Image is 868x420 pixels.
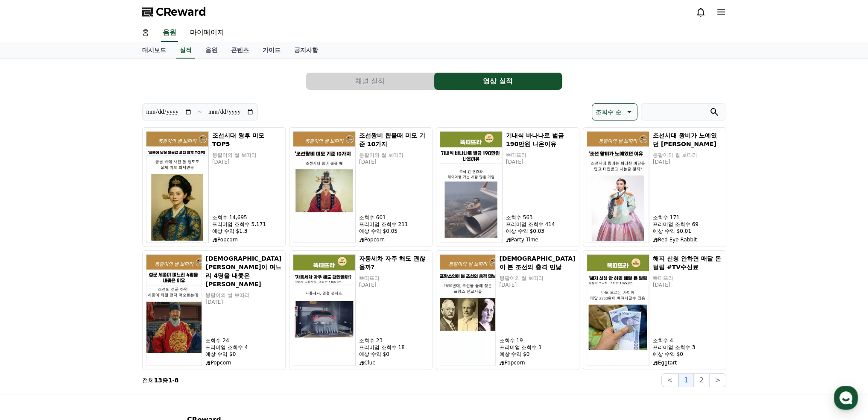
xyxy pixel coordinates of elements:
p: 조회수 24 [205,337,281,344]
p: [DATE] [653,282,722,288]
p: 예상 수익 $1.3 [212,228,282,235]
a: CReward [142,5,206,19]
strong: 1 [168,377,172,384]
p: 프리미엄 조회수 1 [499,344,575,351]
p: 똑띠뜨라 [653,275,722,282]
p: 조회수 순 [596,106,621,118]
img: 조선시대 왕후 미모 TOP5 [146,131,209,243]
p: 봉팔이의 썰 보따리 [653,152,722,159]
p: 봉팔이의 썰 보따리 [212,152,282,159]
img: 조선왕비 뽑을때 미모 기준 10가지 [293,131,356,243]
p: Popcorn [359,236,429,243]
p: Clue [359,359,429,366]
a: 음원 [161,24,178,42]
p: 예상 수익 $0.01 [653,228,722,235]
span: 홈 [27,284,32,291]
p: 프리미엄 조회수 18 [359,344,429,351]
a: 콘텐츠 [224,42,256,59]
a: 음원 [199,42,224,59]
h5: 기내식 바나나로 벌금 190만원 나온이유 [506,131,576,148]
h5: [DEMOGRAPHIC_DATA] [PERSON_NAME]이 며느리 4명을 내쫓은 [PERSON_NAME] [205,254,281,288]
button: 조회수 순 [592,103,637,120]
strong: 13 [154,377,162,384]
p: 봉팔이의 썰 보따리 [359,152,429,159]
p: 프리미엄 조회수 414 [506,221,576,228]
button: 조선왕비 뽑을때 미모 기준 10가지 조선왕비 뽑을때 미모 기준 10가지 봉팔이의 썰 보따리 [DATE] 조회수 601 프리미엄 조회수 211 예상 수익 $0.05 Popcorn [289,127,433,247]
p: Popcorn [499,359,575,366]
a: 가이드 [256,42,287,59]
a: 마이페이지 [183,24,231,42]
p: 프리미엄 조회수 211 [359,221,429,228]
a: 대화 [56,271,110,292]
a: 홈 [3,271,56,292]
p: 조회수 601 [359,214,429,221]
h5: 해지 신청 안하면 매달 돈털림 #TV수신료 [653,254,722,271]
h5: [DEMOGRAPHIC_DATA]이 본 조선의 충격 민낯 [499,254,575,271]
button: 1 [678,373,694,387]
p: 예상 수익 $0.03 [506,228,576,235]
h5: 조선시대 왕후 미모 TOP5 [212,131,282,148]
p: Eggtart [653,359,722,366]
img: 성군 세종이 며느리 4명을 내쫓은 이유 [146,254,202,366]
strong: 8 [175,377,179,384]
a: 실적 [176,42,195,59]
span: CReward [156,5,206,19]
p: 조회수 171 [653,214,722,221]
button: 영상 실적 [434,73,562,90]
p: [DATE] [359,159,429,165]
p: 똑띠뜨라 [359,275,429,282]
button: > [709,373,726,387]
p: [DATE] [212,159,282,165]
button: 채널 실적 [306,73,434,90]
button: 자동세차 자주 해도 괜찮을까? 자동세차 자주 해도 괜찮을까? 똑띠뜨라 [DATE] 조회수 23 프리미엄 조회수 18 예상 수익 $0 Clue [289,250,433,370]
p: 똑띠뜨라 [506,152,576,159]
button: 조선시대 왕비가 노예였던 이유 조선시대 왕비가 노예였던 [PERSON_NAME] 봉팔이의 썰 보따리 [DATE] 조회수 171 프리미엄 조회수 69 예상 수익 $0.01 Re... [583,127,726,247]
a: 대시보드 [135,42,173,59]
h5: 조선시대 왕비가 노예였던 [PERSON_NAME] [653,131,722,148]
p: 조회수 23 [359,337,429,344]
img: 자동세차 자주 해도 괜찮을까? [293,254,356,366]
button: 기내식 바나나로 벌금 190만원 나온이유 기내식 바나나로 벌금 190만원 나온이유 똑띠뜨라 [DATE] 조회수 563 프리미엄 조회수 414 예상 수익 $0.03 Party ... [436,127,579,247]
img: 프랑스인이 본 조선의 충격 민낯 [440,254,496,366]
img: 조선시대 왕비가 노예였던 이유 [587,131,649,243]
p: Party Time [506,236,576,243]
p: 봉팔이의 썰 보따리 [499,275,575,282]
img: 해지 신청 안하면 매달 돈털림 #TV수신료 [587,254,649,366]
a: 홈 [135,24,156,42]
p: 예상 수익 $0 [205,351,281,358]
p: Popcorn [212,236,282,243]
a: 공지사항 [287,42,325,59]
h5: 조선왕비 뽑을때 미모 기준 10가지 [359,131,429,148]
button: 조선시대 왕후 미모 TOP5 조선시대 왕후 미모 TOP5 봉팔이의 썰 보따리 [DATE] 조회수 14,695 프리미엄 조회수 5,171 예상 수익 $1.3 Popcorn [142,127,286,247]
span: 대화 [78,284,88,291]
button: 성군 세종이 며느리 4명을 내쫓은 이유 [DEMOGRAPHIC_DATA] [PERSON_NAME]이 며느리 4명을 내쫓은 [PERSON_NAME] 봉팔이의 썰 보따리 [DAT... [142,250,286,370]
p: ~ [197,107,203,117]
img: 기내식 바나나로 벌금 190만원 나온이유 [440,131,503,243]
button: 해지 신청 안하면 매달 돈털림 #TV수신료 해지 신청 안하면 매달 돈털림 #TV수신료 똑띠뜨라 [DATE] 조회수 4 프리미엄 조회수 3 예상 수익 $0 Eggtart [583,250,726,370]
p: 프리미엄 조회수 4 [205,344,281,351]
p: 조회수 19 [499,337,575,344]
p: [DATE] [359,282,429,288]
p: [DATE] [499,282,575,288]
p: Red Eye Rabbit [653,236,722,243]
p: [DATE] [506,159,576,165]
h5: 자동세차 자주 해도 괜찮을까? [359,254,429,271]
p: 봉팔이의 썰 보따리 [205,292,281,299]
p: 예상 수익 $0 [499,351,575,358]
p: 조회수 4 [653,337,722,344]
p: 프리미엄 조회수 69 [653,221,722,228]
p: 프리미엄 조회수 3 [653,344,722,351]
p: [DATE] [653,159,722,165]
p: 프리미엄 조회수 5,171 [212,221,282,228]
p: Popcorn [205,359,281,366]
p: 전체 중 - [142,376,179,385]
p: [DATE] [205,299,281,305]
button: < [661,373,678,387]
span: 설정 [132,284,142,291]
p: 조회수 14,695 [212,214,282,221]
p: 예상 수익 $0 [359,351,429,358]
button: 프랑스인이 본 조선의 충격 민낯 [DEMOGRAPHIC_DATA]이 본 조선의 충격 민낯 봉팔이의 썰 보따리 [DATE] 조회수 19 프리미엄 조회수 1 예상 수익 $0 Po... [436,250,579,370]
button: 2 [694,373,709,387]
